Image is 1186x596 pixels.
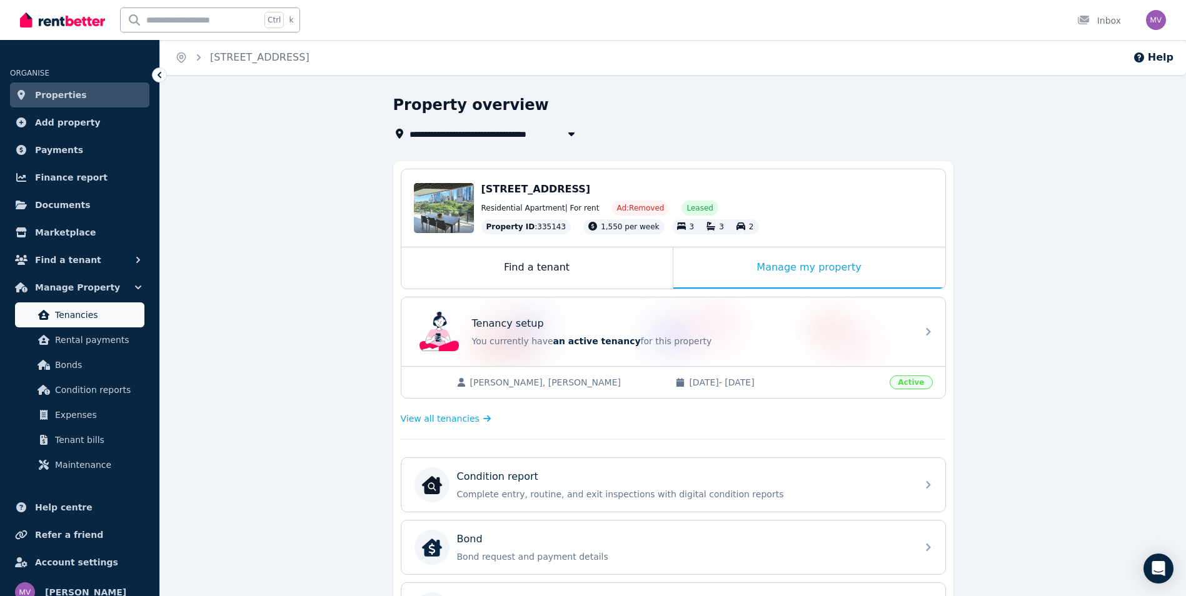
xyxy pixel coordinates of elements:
[10,522,149,547] a: Refer a friend
[35,527,103,542] span: Refer a friend
[1143,554,1173,584] div: Open Intercom Messenger
[401,458,945,512] a: Condition reportCondition reportComplete entry, routine, and exit inspections with digital condit...
[15,302,144,327] a: Tenancies
[35,280,120,295] span: Manage Property
[35,87,87,102] span: Properties
[686,203,713,213] span: Leased
[10,495,149,520] a: Help centre
[719,222,724,231] span: 3
[15,452,144,477] a: Maintenance
[690,222,695,231] span: 3
[35,225,96,240] span: Marketplace
[55,307,139,322] span: Tenancies
[10,165,149,190] a: Finance report
[15,377,144,402] a: Condition reports
[10,192,149,217] a: Documents
[35,500,93,515] span: Help centre
[457,550,910,563] p: Bond request and payment details
[470,376,663,389] span: [PERSON_NAME], [PERSON_NAME]
[35,142,83,157] span: Payments
[15,402,144,427] a: Expenses
[289,15,293,25] span: k
[486,222,535,232] span: Property ID
[55,332,139,347] span: Rental payments
[10,220,149,245] a: Marketplace
[420,312,460,352] img: Tenancy setup
[401,297,945,366] a: Tenancy setupTenancy setupYou currently havean active tenancyfor this property
[15,327,144,352] a: Rental payments
[15,427,144,452] a: Tenant bills
[749,222,754,231] span: 2
[160,40,324,75] nav: Breadcrumb
[10,137,149,162] a: Payments
[10,110,149,135] a: Add property
[35,555,118,570] span: Account settings
[401,412,480,425] span: View all tenancies
[457,532,483,547] p: Bond
[264,12,284,28] span: Ctrl
[55,432,139,447] span: Tenant bills
[1077,14,1121,27] div: Inbox
[553,336,641,346] span: an active tenancy
[210,51,309,63] a: [STREET_ADDRESS]
[35,115,101,130] span: Add property
[457,469,538,484] p: Condition report
[55,457,139,472] span: Maintenance
[20,11,105,29] img: RentBetter
[689,376,882,389] span: [DATE] - [DATE]
[481,203,600,213] span: Residential Apartment | For rent
[1133,50,1173,65] button: Help
[15,352,144,377] a: Bonds
[401,520,945,574] a: BondBondBond request and payment details
[472,316,544,331] p: Tenancy setup
[422,475,442,495] img: Condition report
[481,219,571,234] div: : 335143
[35,170,108,185] span: Finance report
[10,69,49,77] span: ORGANISE
[422,537,442,557] img: Bond
[10,550,149,575] a: Account settings
[35,197,91,212] span: Documents
[1146,10,1166,30] img: Marisa Vecchio
[616,203,664,213] span: Ad: Removed
[10,275,149,300] button: Manage Property
[481,183,591,195] span: [STREET_ADDRESS]
[472,335,910,347] p: You currently have for this property
[35,252,101,267] span: Find a tenant
[393,95,549,115] h1: Property overview
[890,375,932,389] span: Active
[10,82,149,107] a: Properties
[55,382,139,397] span: Condition reports
[55,357,139,372] span: Bonds
[673,247,945,289] div: Manage my property
[401,247,673,289] div: Find a tenant
[55,407,139,422] span: Expenses
[10,247,149,272] button: Find a tenant
[401,412,491,425] a: View all tenancies
[457,488,910,500] p: Complete entry, routine, and exit inspections with digital condition reports
[601,222,659,231] span: 1,550 per week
